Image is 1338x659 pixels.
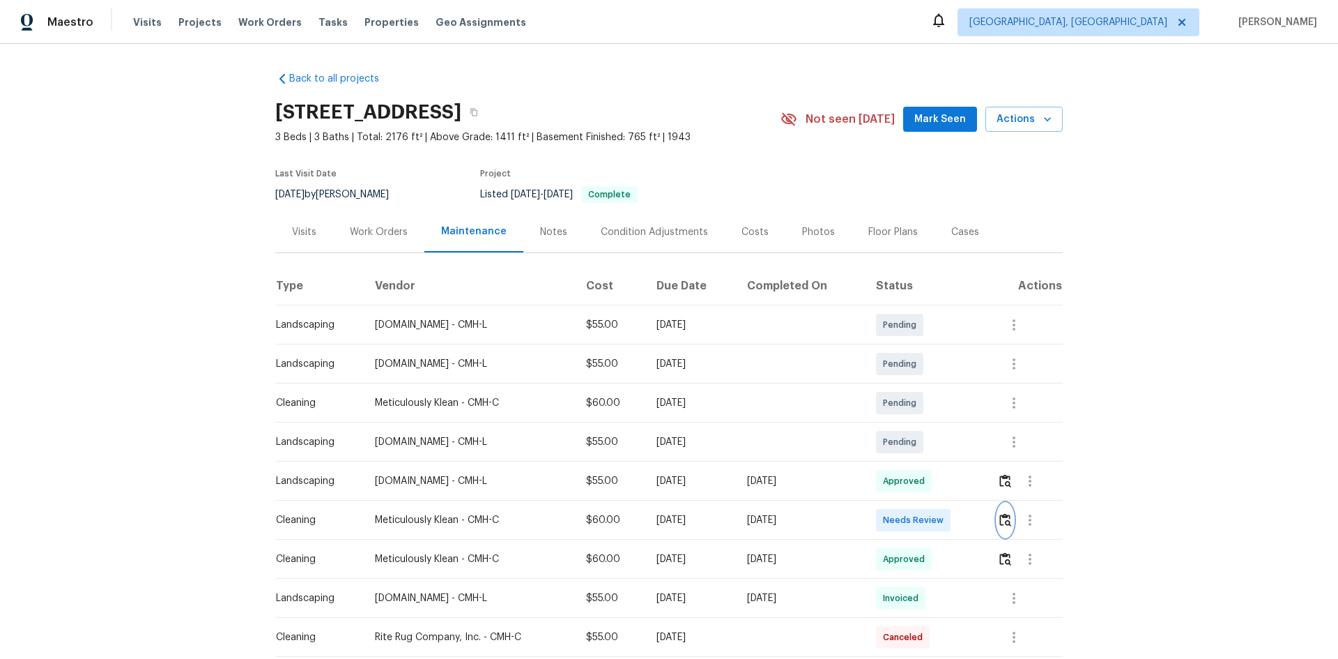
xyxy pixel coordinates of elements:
th: Completed On [736,266,864,305]
div: [DATE] [656,318,725,332]
div: Condition Adjustments [601,225,708,239]
span: Invoiced [883,591,924,605]
div: [DOMAIN_NAME] - CMH-L [375,318,564,332]
div: [DATE] [656,591,725,605]
div: [DOMAIN_NAME] - CMH-L [375,474,564,488]
span: Maestro [47,15,93,29]
div: by [PERSON_NAME] [275,186,406,203]
button: Review Icon [997,503,1013,537]
span: Approved [883,552,930,566]
span: [DATE] [511,190,540,199]
span: Pending [883,435,922,449]
span: Pending [883,396,922,410]
span: Complete [583,190,636,199]
th: Actions [986,266,1063,305]
div: Cases [951,225,979,239]
span: Mark Seen [914,111,966,128]
div: Notes [540,225,567,239]
div: $55.00 [586,318,634,332]
div: Meticulously Klean - CMH-C [375,552,564,566]
div: Cleaning [276,630,353,644]
div: Costs [741,225,769,239]
div: $55.00 [586,474,634,488]
button: Review Icon [997,543,1013,576]
div: Maintenance [441,225,507,238]
span: [DATE] [544,190,573,199]
span: Geo Assignments [436,15,526,29]
div: [DATE] [747,591,853,605]
th: Vendor [364,266,575,305]
div: [DATE] [656,396,725,410]
div: Visits [292,225,316,239]
button: Copy Address [461,100,486,125]
div: $60.00 [586,396,634,410]
span: Listed [480,190,638,199]
div: $60.00 [586,513,634,527]
div: Meticulously Klean - CMH-C [375,396,564,410]
span: Last Visit Date [275,169,337,178]
span: Pending [883,357,922,371]
div: Landscaping [276,435,353,449]
th: Due Date [645,266,736,305]
span: [PERSON_NAME] [1233,15,1317,29]
span: Needs Review [883,513,949,527]
div: [DATE] [747,513,853,527]
span: Project [480,169,511,178]
div: [DATE] [656,357,725,371]
span: Approved [883,474,930,488]
img: Review Icon [999,552,1011,566]
th: Status [865,266,986,305]
div: [DATE] [656,513,725,527]
button: Mark Seen [903,107,977,132]
div: Cleaning [276,552,353,566]
span: Properties [364,15,419,29]
div: [DOMAIN_NAME] - CMH-L [375,435,564,449]
span: Canceled [883,630,928,644]
div: Cleaning [276,513,353,527]
div: $55.00 [586,357,634,371]
div: [DATE] [747,552,853,566]
div: Landscaping [276,357,353,371]
h2: [STREET_ADDRESS] [275,105,461,119]
th: Cost [575,266,645,305]
div: $55.00 [586,435,634,449]
div: [DOMAIN_NAME] - CMH-L [375,591,564,605]
img: Review Icon [999,474,1011,487]
span: Actions [997,111,1052,128]
div: [DATE] [747,474,853,488]
button: Review Icon [997,464,1013,498]
span: Work Orders [238,15,302,29]
span: [DATE] [275,190,305,199]
div: [DATE] [656,474,725,488]
div: Floor Plans [868,225,918,239]
div: [DATE] [656,552,725,566]
div: $60.00 [586,552,634,566]
div: Landscaping [276,474,353,488]
div: Meticulously Klean - CMH-C [375,513,564,527]
span: 3 Beds | 3 Baths | Total: 2176 ft² | Above Grade: 1411 ft² | Basement Finished: 765 ft² | 1943 [275,130,780,144]
span: - [511,190,573,199]
span: Visits [133,15,162,29]
div: $55.00 [586,630,634,644]
th: Type [275,266,364,305]
div: Work Orders [350,225,408,239]
a: Back to all projects [275,72,409,86]
div: Photos [802,225,835,239]
span: Pending [883,318,922,332]
div: Cleaning [276,396,353,410]
div: Landscaping [276,318,353,332]
div: Rite Rug Company, Inc. - CMH-C [375,630,564,644]
div: [DATE] [656,435,725,449]
span: Tasks [318,17,348,27]
button: Actions [985,107,1063,132]
div: Landscaping [276,591,353,605]
span: [GEOGRAPHIC_DATA], [GEOGRAPHIC_DATA] [969,15,1167,29]
div: [DOMAIN_NAME] - CMH-L [375,357,564,371]
div: [DATE] [656,630,725,644]
span: Not seen [DATE] [806,112,895,126]
div: $55.00 [586,591,634,605]
span: Projects [178,15,222,29]
img: Review Icon [999,513,1011,527]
